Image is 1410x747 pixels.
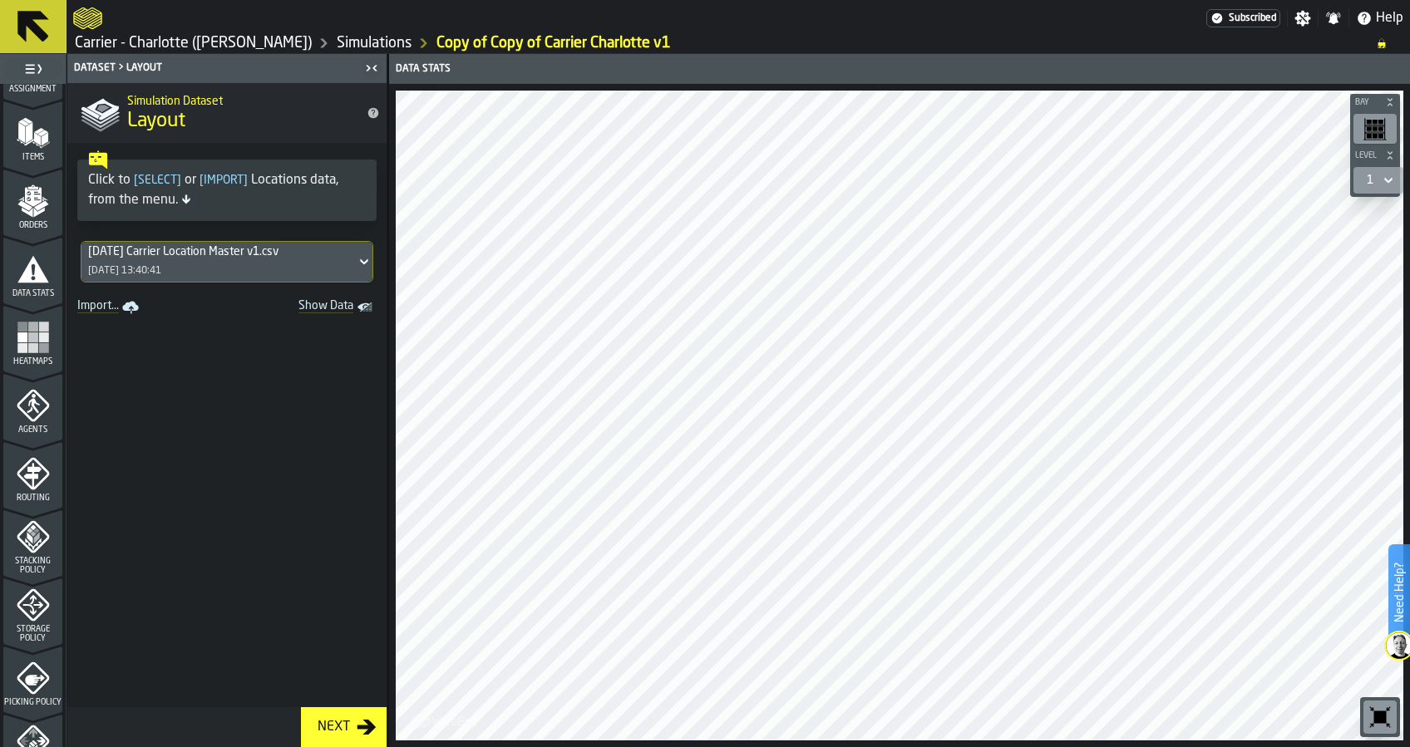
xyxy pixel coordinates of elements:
a: logo-header [73,3,102,33]
li: menu Routing [3,441,62,508]
span: [ [134,174,138,186]
div: Click to or Locations data, from the menu. [88,170,366,210]
div: [DATE] 13:40:41 [88,265,161,277]
li: menu Picking Policy [3,646,62,712]
span: Assignment [3,85,62,94]
a: link-to-/wh/i/e074fb63-00ea-4531-a7c9-ea0a191b3e4f/import/layout/ [71,296,149,319]
li: menu Items [3,101,62,167]
li: menu Orders [3,169,62,235]
li: menu Heatmaps [3,305,62,371]
div: DropdownMenuValue-1 [1367,174,1373,187]
button: button- [1350,94,1400,111]
li: menu Agents [3,373,62,440]
span: Picking Policy [3,698,62,707]
a: link-to-/wh/i/e074fb63-00ea-4531-a7c9-ea0a191b3e4f/settings/billing [1206,9,1280,27]
svg: Reset zoom and position [1367,704,1393,730]
span: Show Data [240,299,353,316]
div: title-Layout [67,83,387,143]
div: Menu Subscription [1206,9,1280,27]
div: Next [311,717,357,737]
span: Data Stats [3,289,62,298]
span: Bay [1352,98,1382,107]
label: button-toggle-Toggle Full Menu [3,57,62,81]
li: menu Assignment [3,32,62,99]
a: logo-header [399,704,493,737]
div: DropdownMenuValue-cabe4a75-21ec-43c4-bfce-351a6e605b8d [88,245,349,258]
label: button-toggle-Notifications [1319,10,1348,27]
span: Select [131,174,185,186]
span: Storage Policy [3,625,62,643]
div: button-toolbar-undefined [1350,111,1400,147]
div: DropdownMenuValue-1 [1360,170,1397,190]
li: menu Stacking Policy [3,509,62,576]
span: ] [177,174,181,186]
span: Items [3,153,62,162]
span: ] [244,174,248,186]
label: button-toggle-Help [1349,8,1410,28]
span: Level [1352,151,1382,160]
a: toggle-dataset-table-Show Data [234,296,383,319]
span: Help [1376,8,1403,28]
a: link-to-/wh/i/e074fb63-00ea-4531-a7c9-ea0a191b3e4f [75,34,312,52]
button: button-Next [301,707,387,747]
label: button-toggle-Settings [1288,10,1318,27]
button: button- [1350,147,1400,164]
span: Stacking Policy [3,557,62,575]
div: Dataset > Layout [71,62,360,74]
span: Subscribed [1229,12,1276,24]
span: Import [196,174,251,186]
span: Heatmaps [3,357,62,366]
a: link-to-/wh/i/e074fb63-00ea-4531-a7c9-ea0a191b3e4f [337,34,412,52]
header: Data Stats [389,54,1410,84]
h2: Sub Title [127,91,353,108]
header: Dataset > Layout [67,54,387,83]
div: button-toolbar-undefined [1360,697,1400,737]
li: menu Data Stats [3,237,62,303]
div: Data Stats [392,63,901,75]
span: Routing [3,494,62,503]
div: DropdownMenuValue-cabe4a75-21ec-43c4-bfce-351a6e605b8d[DATE] 13:40:41 [81,241,373,283]
span: [ [200,174,204,186]
span: Orders [3,221,62,230]
li: menu Storage Policy [3,577,62,644]
a: link-to-/wh/i/e074fb63-00ea-4531-a7c9-ea0a191b3e4f/simulations/ccfccd59-815c-44f3-990f-8b1673339644 [436,34,671,52]
label: Need Help? [1390,546,1408,639]
span: Layout [127,108,185,135]
label: button-toggle-Close me [360,58,383,78]
span: Agents [3,425,62,435]
nav: Breadcrumb [73,33,1403,53]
